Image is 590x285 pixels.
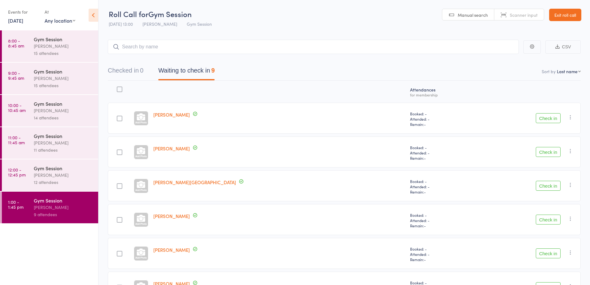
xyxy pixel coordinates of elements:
div: Events for [8,7,38,17]
div: Gym Session [34,197,93,204]
span: Booked: - [410,212,475,218]
a: [PERSON_NAME] [153,145,190,152]
span: Remain: [410,257,475,262]
span: Booked: - [410,145,475,150]
span: Attended: - [410,116,475,122]
button: Check in [536,113,561,123]
time: 1:00 - 1:45 pm [8,199,24,209]
div: Last name [557,68,578,74]
a: 10:00 -10:45 amGym Session[PERSON_NAME]14 attendees [2,95,98,127]
span: Attended: - [410,218,475,223]
a: 11:00 -11:45 amGym Session[PERSON_NAME]11 attendees [2,127,98,159]
button: Check in [536,147,561,157]
div: Gym Session [34,36,93,42]
button: Check in [536,215,561,225]
span: Booked: - [410,111,475,116]
a: 12:00 -12:45 pmGym Session[PERSON_NAME]12 attendees [2,159,98,191]
span: Booked: - [410,179,475,184]
div: Gym Session [34,68,93,75]
span: Booked: - [410,246,475,252]
span: [PERSON_NAME] [142,21,177,27]
a: 8:00 -8:45 amGym Session[PERSON_NAME]15 attendees [2,30,98,62]
time: 12:00 - 12:45 pm [8,167,26,177]
span: Attended: - [410,184,475,189]
div: 0 [140,67,143,74]
a: [PERSON_NAME] [153,111,190,118]
div: At [45,7,75,17]
a: [PERSON_NAME] [153,213,190,219]
span: Manual search [458,12,488,18]
div: 11 attendees [34,146,93,154]
span: - [424,257,426,262]
span: Remain: [410,155,475,161]
div: 15 attendees [34,50,93,57]
span: Remain: [410,122,475,127]
time: 9:00 - 9:45 am [8,70,24,80]
a: Exit roll call [549,9,581,21]
div: 15 attendees [34,82,93,89]
div: [PERSON_NAME] [34,42,93,50]
a: [PERSON_NAME] [153,247,190,253]
time: 11:00 - 11:45 am [8,135,25,145]
span: - [424,189,426,194]
input: Search by name [108,40,519,54]
div: 9 attendees [34,211,93,218]
a: [DATE] [8,17,23,24]
div: Atten­dances [408,83,478,100]
span: Roll Call for [109,9,148,19]
div: 9 [211,67,215,74]
div: [PERSON_NAME] [34,204,93,211]
button: Checked in0 [108,64,143,80]
div: Gym Session [34,100,93,107]
a: 1:00 -1:45 pmGym Session[PERSON_NAME]9 attendees [2,192,98,223]
div: [PERSON_NAME] [34,107,93,114]
span: Remain: [410,189,475,194]
div: Gym Session [34,132,93,139]
span: Attended: - [410,252,475,257]
span: [DATE] 13:00 [109,21,133,27]
span: Scanner input [510,12,538,18]
span: Gym Session [187,21,212,27]
div: 14 attendees [34,114,93,121]
span: Remain: [410,223,475,228]
span: Attended: - [410,150,475,155]
a: [PERSON_NAME][GEOGRAPHIC_DATA] [153,179,236,185]
a: 9:00 -9:45 amGym Session[PERSON_NAME]15 attendees [2,63,98,94]
div: [PERSON_NAME] [34,171,93,179]
span: - [424,122,426,127]
button: Check in [536,181,561,191]
div: 12 attendees [34,179,93,186]
div: for membership [410,93,475,97]
time: 10:00 - 10:45 am [8,103,26,113]
span: - [424,223,426,228]
button: Check in [536,248,561,258]
span: - [424,155,426,161]
time: 8:00 - 8:45 am [8,38,24,48]
label: Sort by [542,68,556,74]
div: Any location [45,17,75,24]
button: CSV [545,40,581,54]
div: Gym Session [34,165,93,171]
div: [PERSON_NAME] [34,139,93,146]
div: [PERSON_NAME] [34,75,93,82]
span: Gym Session [148,9,192,19]
button: Waiting to check in9 [158,64,215,80]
